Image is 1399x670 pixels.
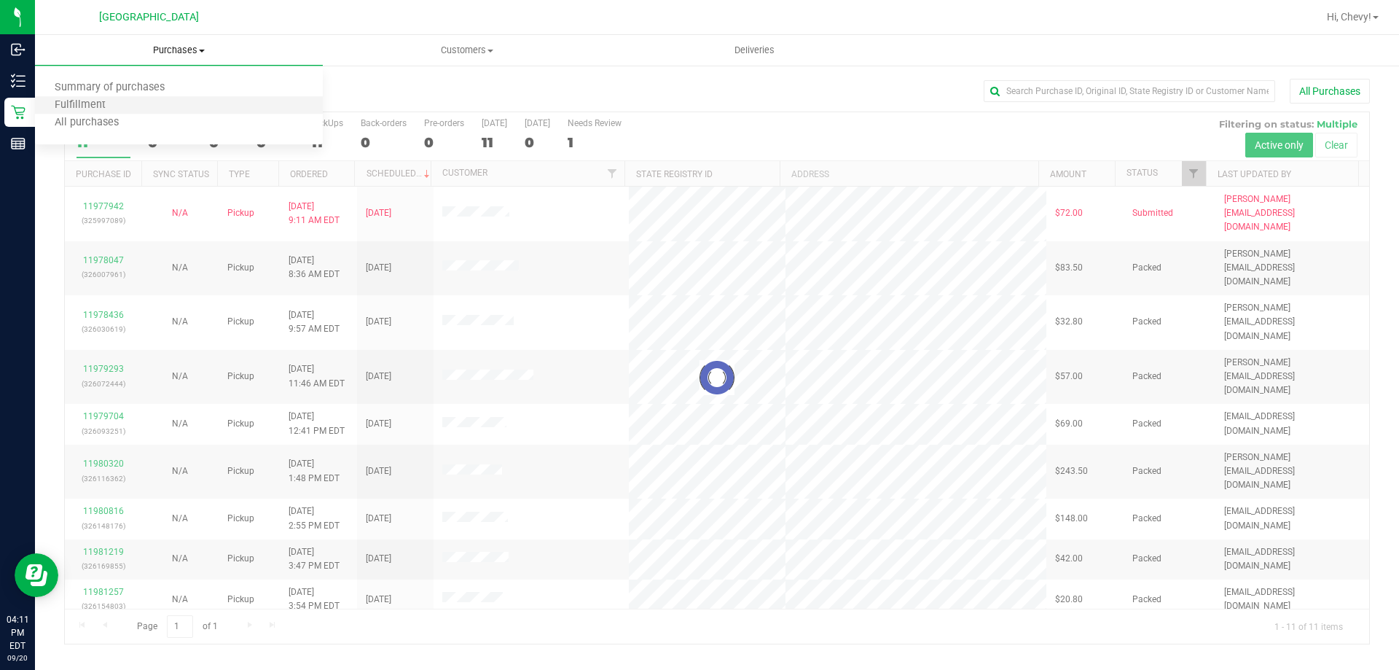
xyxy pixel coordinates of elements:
[984,80,1275,102] input: Search Purchase ID, Original ID, State Registry ID or Customer Name...
[7,653,28,663] p: 09/20
[7,613,28,653] p: 04:11 PM EDT
[35,99,125,112] span: Fulfillment
[11,74,26,88] inline-svg: Inventory
[11,42,26,57] inline-svg: Inbound
[99,11,199,23] span: [GEOGRAPHIC_DATA]
[11,105,26,120] inline-svg: Retail
[324,44,610,57] span: Customers
[323,35,611,66] a: Customers
[715,44,794,57] span: Deliveries
[15,553,58,597] iframe: Resource center
[11,136,26,151] inline-svg: Reports
[1290,79,1370,104] button: All Purchases
[35,35,323,66] a: Purchases Summary of purchases Fulfillment All purchases
[35,44,323,57] span: Purchases
[611,35,898,66] a: Deliveries
[35,82,184,94] span: Summary of purchases
[1327,11,1371,23] span: Hi, Chevy!
[35,117,138,129] span: All purchases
